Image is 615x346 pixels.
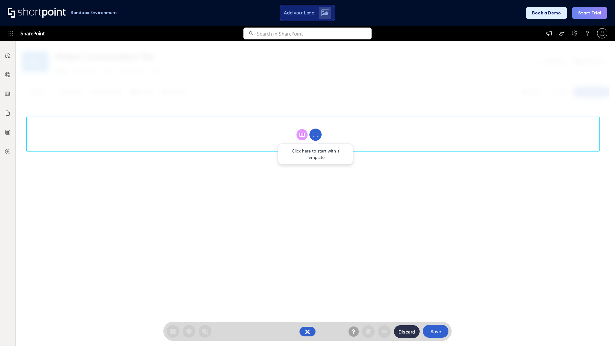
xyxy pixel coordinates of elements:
[20,26,45,41] span: SharePoint
[423,325,448,338] button: Save
[583,315,615,346] iframe: Chat Widget
[394,325,420,338] button: Discard
[526,7,567,19] button: Book a Demo
[257,28,372,39] input: Search in SharePoint
[284,10,315,16] span: Add your Logo:
[321,9,329,16] img: Upload logo
[572,7,607,19] button: Start Trial
[70,11,117,14] h1: Sandbox Environment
